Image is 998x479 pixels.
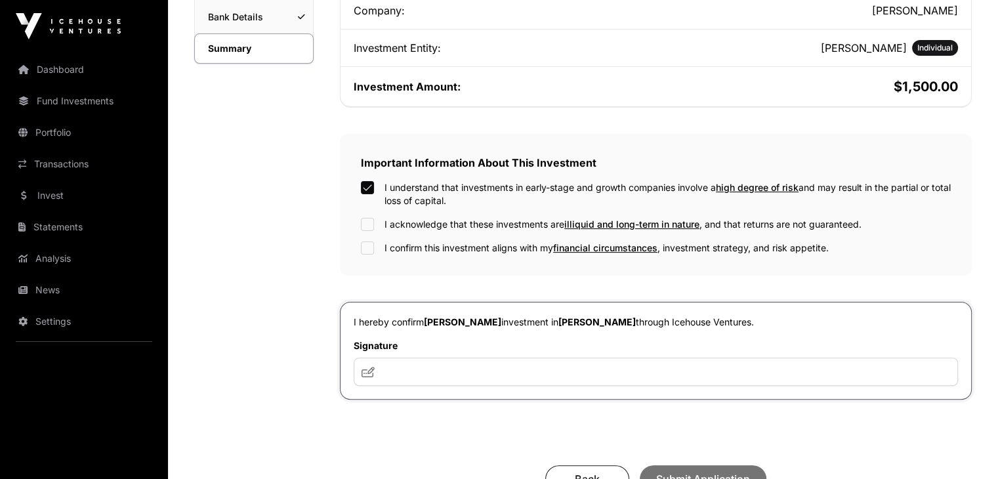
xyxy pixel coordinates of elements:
[195,3,313,31] a: Bank Details
[16,13,121,39] img: Icehouse Ventures Logo
[361,155,951,171] h2: Important Information About This Investment
[10,244,157,273] a: Analysis
[932,416,998,479] iframe: Chat Widget
[564,219,699,230] span: illiquid and long-term in nature
[821,40,907,56] h2: [PERSON_NAME]
[10,276,157,304] a: News
[424,316,501,327] span: [PERSON_NAME]
[10,150,157,178] a: Transactions
[558,316,636,327] span: [PERSON_NAME]
[10,307,157,336] a: Settings
[354,40,654,56] div: Investment Entity:
[10,213,157,241] a: Statements
[194,33,314,64] a: Summary
[385,218,862,231] label: I acknowledge that these investments are , and that returns are not guaranteed.
[917,43,953,53] span: Individual
[659,77,959,96] h2: $1,500.00
[553,242,657,253] span: financial circumstances
[354,316,958,329] p: I hereby confirm investment in through Icehouse Ventures.
[10,87,157,115] a: Fund Investments
[10,55,157,84] a: Dashboard
[354,339,958,352] label: Signature
[385,241,829,255] label: I confirm this investment aligns with my , investment strategy, and risk appetite.
[10,118,157,147] a: Portfolio
[716,182,799,193] span: high degree of risk
[385,181,951,207] label: I understand that investments in early-stage and growth companies involve a and may result in the...
[354,3,654,18] div: Company:
[354,80,461,93] span: Investment Amount:
[659,3,959,18] h2: [PERSON_NAME]
[10,181,157,210] a: Invest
